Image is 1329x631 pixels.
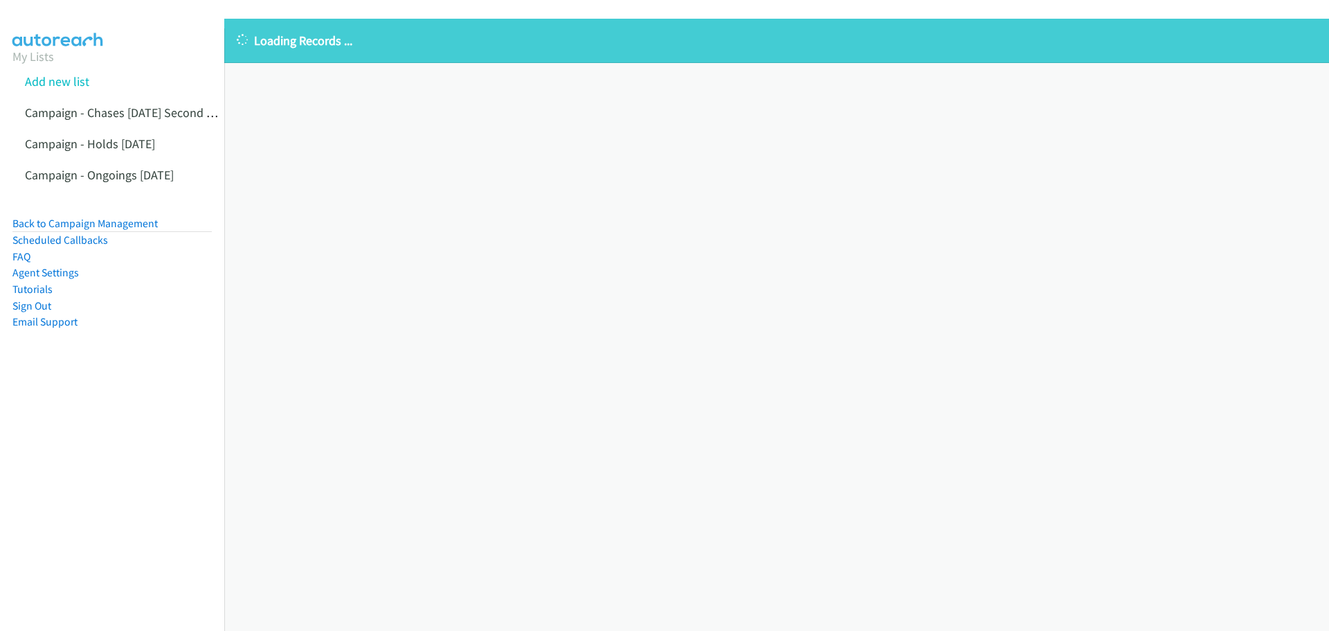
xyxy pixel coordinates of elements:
a: Scheduled Callbacks [12,233,108,247]
a: Campaign - Chases [DATE] Second Attempts [25,105,255,121]
a: Add new list [25,73,89,89]
a: Campaign - Ongoings [DATE] [25,167,174,183]
a: Back to Campaign Management [12,217,158,230]
a: Campaign - Holds [DATE] [25,136,155,152]
p: Loading Records ... [237,31,1317,50]
a: FAQ [12,250,30,263]
a: My Lists [12,48,54,64]
a: Tutorials [12,283,53,296]
a: Agent Settings [12,266,79,279]
a: Email Support [12,315,78,328]
a: Sign Out [12,299,51,312]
